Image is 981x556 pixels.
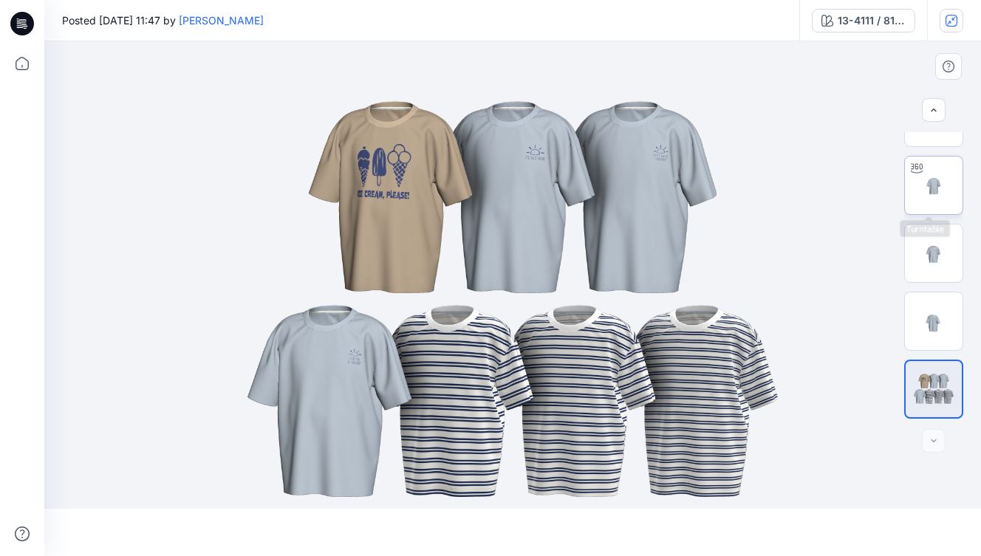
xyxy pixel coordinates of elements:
[905,292,963,350] img: Back
[838,13,906,29] div: 13-4111 / 8158-00
[143,78,882,521] img: eyJhbGciOiJIUzI1NiIsImtpZCI6IjAiLCJzbHQiOiJzZXMiLCJ0eXAiOiJKV1QifQ.eyJkYXRhIjp7InR5cGUiOiJzdG9yYW...
[62,13,264,28] span: Posted [DATE] 11:47 by
[179,14,264,27] a: [PERSON_NAME]
[906,372,962,406] img: All colorways
[905,224,963,282] img: Front
[905,157,963,214] img: Turntable
[812,9,915,32] button: 13-4111 / 8158-00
